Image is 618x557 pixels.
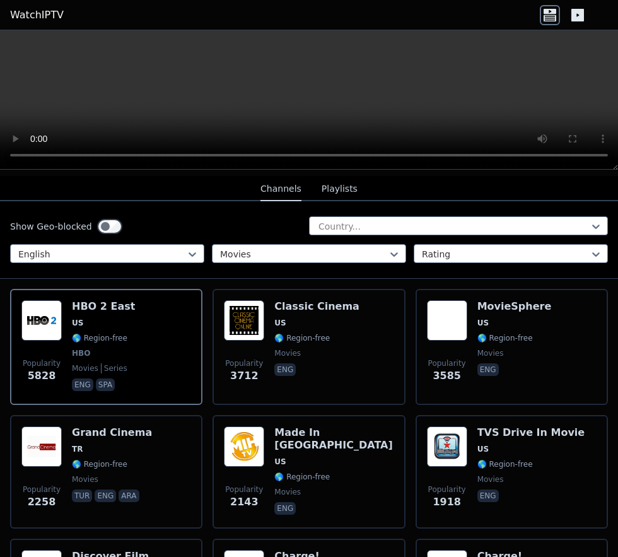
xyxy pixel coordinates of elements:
span: Popularity [225,358,263,368]
span: 🌎 Region-free [274,333,330,343]
h6: Grand Cinema [72,426,152,439]
a: WatchIPTV [10,8,64,23]
p: spa [96,378,115,391]
span: US [274,318,286,328]
img: TVS Drive In Movie [427,426,467,467]
span: HBO [72,348,90,358]
span: 3712 [230,368,259,384]
img: Grand Cinema [21,426,62,467]
h6: Made In [GEOGRAPHIC_DATA] [274,426,394,452]
h6: MovieSphere [477,300,552,313]
img: Made In Hollywood [224,426,264,467]
span: 🌎 Region-free [72,333,127,343]
span: Popularity [428,358,466,368]
span: 🌎 Region-free [477,333,533,343]
img: HBO 2 East [21,300,62,341]
span: US [274,457,286,467]
p: eng [274,502,296,515]
span: 🌎 Region-free [477,459,533,469]
h6: HBO 2 East [72,300,135,313]
span: movies [274,348,301,358]
span: movies [477,348,504,358]
p: eng [72,378,93,391]
span: Popularity [23,358,61,368]
span: US [477,318,489,328]
span: Popularity [428,484,466,495]
span: Popularity [225,484,263,495]
p: eng [477,490,499,502]
p: eng [477,363,499,376]
img: MovieSphere [427,300,467,341]
button: Playlists [322,177,358,201]
span: 2258 [28,495,56,510]
p: tur [72,490,92,502]
p: ara [119,490,139,502]
span: 3585 [433,368,461,384]
span: 5828 [28,368,56,384]
span: 2143 [230,495,259,510]
span: US [72,318,83,328]
h6: Classic Cinema [274,300,359,313]
span: Popularity [23,484,61,495]
p: eng [95,490,116,502]
span: 🌎 Region-free [274,472,330,482]
span: movies [274,487,301,497]
label: Show Geo-blocked [10,220,92,233]
img: Classic Cinema [224,300,264,341]
span: US [477,444,489,454]
h6: TVS Drive In Movie [477,426,585,439]
span: TR [72,444,83,454]
span: 🌎 Region-free [72,459,127,469]
p: eng [274,363,296,376]
span: movies [72,474,98,484]
button: Channels [260,177,301,201]
span: series [101,363,127,373]
span: movies [72,363,98,373]
span: movies [477,474,504,484]
span: 1918 [433,495,461,510]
